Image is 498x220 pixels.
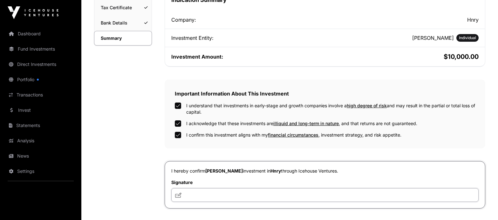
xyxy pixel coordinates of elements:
span: [PERSON_NAME] [205,168,243,174]
a: News [5,149,76,163]
span: Investment Amount: [171,53,223,60]
div: Company: [171,16,324,24]
label: I confirm this investment aligns with my , investment strategy, and risk appetite. [186,132,401,138]
a: Dashboard [5,27,76,41]
span: financial circumstances [268,132,318,138]
div: Investment Entity: [171,34,324,42]
p: I hereby confirm investment in through Icehouse Ventures. [171,168,479,174]
span: Individual [459,35,476,40]
span: high degree of risk [347,103,387,108]
a: Bank Details [94,16,152,30]
h2: Hnry [326,16,479,24]
label: I acknowledge that these investments are , and that returns are not guaranteed. [186,120,417,127]
a: Portfolio [5,73,76,87]
span: illiquid and long-term in nature [273,121,339,126]
a: Summary [94,31,152,46]
iframe: Chat Widget [466,189,498,220]
h2: [PERSON_NAME] [412,34,454,42]
h2: $10,000.00 [326,52,479,61]
a: Fund Investments [5,42,76,56]
a: Invest [5,103,76,117]
img: Icehouse Ventures Logo [8,6,58,19]
label: Signature [171,179,479,186]
a: Transactions [5,88,76,102]
a: Analysis [5,134,76,148]
a: Settings [5,164,76,178]
label: I understand that investments in early-stage and growth companies involve a and may result in the... [186,103,475,115]
a: Statements [5,118,76,132]
a: Tax Certificate [94,1,152,15]
span: Hnry [270,168,281,174]
h2: Important Information About This Investment [175,90,475,97]
a: Direct Investments [5,57,76,71]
